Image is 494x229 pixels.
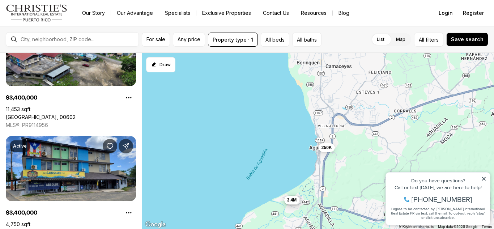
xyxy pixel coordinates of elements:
span: Login [439,10,453,16]
img: logo [6,4,68,22]
span: Save search [451,37,484,42]
button: 3.4M [284,196,300,204]
a: Blog [333,8,355,18]
button: Share Property [119,139,133,153]
button: Property options [122,90,136,105]
span: All [419,36,424,43]
button: 250K [319,143,335,152]
button: Start drawing [146,57,175,72]
label: List [371,33,390,46]
span: Any price [178,37,200,42]
button: Any price [173,33,205,47]
span: For sale [146,37,165,42]
button: Register [459,6,488,20]
button: For sale [142,33,170,47]
span: 250K [321,145,332,150]
span: Register [463,10,484,16]
a: Our Story [76,8,111,18]
p: Active [13,143,27,149]
span: [PHONE_NUMBER] [30,34,90,41]
button: All beds [261,33,289,47]
a: Specialists [159,8,196,18]
span: I agree to be contacted by [PERSON_NAME] International Real Estate PR via text, call & email. To ... [9,44,103,58]
button: All baths [292,33,321,47]
button: Property options [122,205,136,220]
button: Save Property: 442KM 442KM 2.0 [103,139,117,153]
a: Exclusive Properties [196,8,257,18]
button: Allfilters [414,33,443,47]
div: Call or text [DATE], we are here to help! [8,23,105,28]
span: filters [426,36,439,43]
div: Do you have questions? [8,16,105,21]
a: Our Advantage [111,8,159,18]
a: Resources [295,8,332,18]
button: Login [434,6,457,20]
button: Contact Us [257,8,295,18]
button: Save search [446,33,488,46]
span: 3.4M [287,197,297,203]
button: Property type · 1 [208,33,258,47]
a: 442 SECTOR PLAYA, AGUADA PR, 00602 [6,114,76,120]
label: Map [390,33,411,46]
